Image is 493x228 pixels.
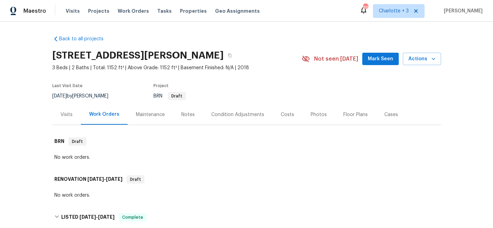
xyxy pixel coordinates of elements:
[87,177,104,182] span: [DATE]
[343,111,368,118] div: Floor Plans
[169,94,185,98] span: Draft
[54,137,64,146] h6: BRN
[153,84,169,88] span: Project
[69,138,86,145] span: Draft
[88,8,109,14] span: Projects
[215,8,260,14] span: Geo Assignments
[54,192,439,199] div: No work orders.
[52,168,441,190] div: RENOVATION [DATE]-[DATE]Draft
[127,176,144,183] span: Draft
[314,55,358,62] span: Not seen [DATE]
[181,111,195,118] div: Notes
[157,9,172,13] span: Tasks
[23,8,46,14] span: Maestro
[52,64,302,71] span: 3 Beds | 2 Baths | Total: 1152 ft² | Above Grade: 1152 ft² | Basement Finished: N/A | 2018
[136,111,165,118] div: Maintenance
[61,213,115,221] h6: LISTED
[281,111,294,118] div: Costs
[119,214,146,221] span: Complete
[54,154,439,161] div: No work orders.
[89,111,119,118] div: Work Orders
[362,53,399,65] button: Mark Seen
[118,8,149,14] span: Work Orders
[79,215,96,219] span: [DATE]
[54,175,122,184] h6: RENOVATION
[379,8,409,14] span: Charlotte + 3
[52,92,117,100] div: by [PERSON_NAME]
[224,49,236,62] button: Copy Address
[368,55,393,63] span: Mark Seen
[52,52,224,59] h2: [STREET_ADDRESS][PERSON_NAME]
[408,55,436,63] span: Actions
[384,111,398,118] div: Cases
[211,111,264,118] div: Condition Adjustments
[52,84,83,88] span: Last Visit Date
[61,111,73,118] div: Visits
[441,8,483,14] span: [PERSON_NAME]
[180,8,207,14] span: Properties
[311,111,327,118] div: Photos
[403,53,441,65] button: Actions
[79,215,115,219] span: -
[106,177,122,182] span: [DATE]
[52,131,441,153] div: BRN Draft
[363,4,368,11] div: 86
[98,215,115,219] span: [DATE]
[153,94,186,99] span: BRN
[87,177,122,182] span: -
[66,8,80,14] span: Visits
[52,94,67,99] span: [DATE]
[52,35,118,42] a: Back to all projects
